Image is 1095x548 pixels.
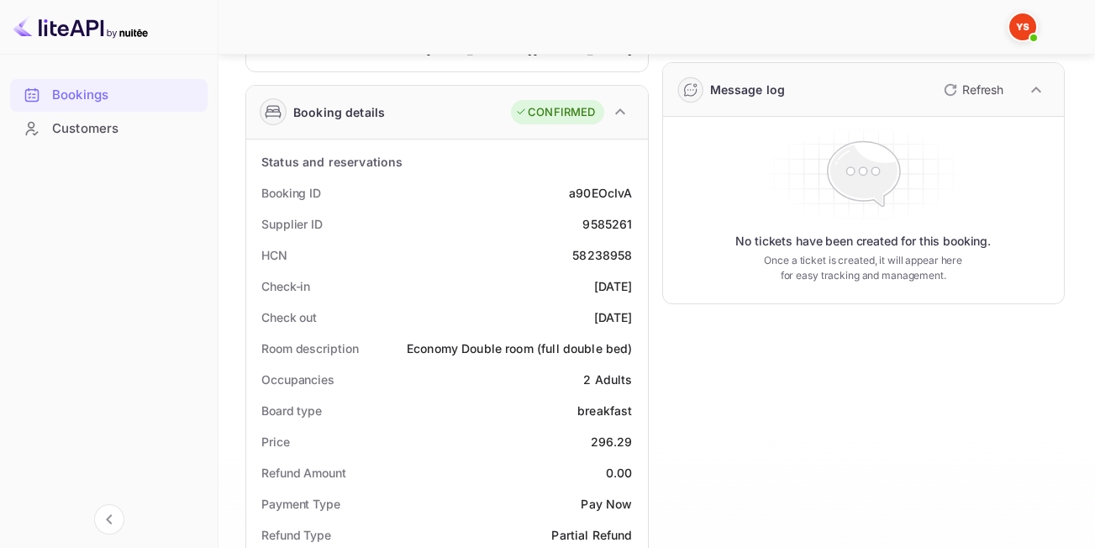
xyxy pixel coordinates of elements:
[10,113,208,145] div: Customers
[293,103,385,121] div: Booking details
[52,119,199,139] div: Customers
[591,433,633,451] div: 296.29
[606,464,633,482] div: 0.00
[407,340,633,357] div: Economy Double room (full double bed)
[934,76,1010,103] button: Refresh
[551,526,632,544] div: Partial Refund
[261,433,290,451] div: Price
[261,246,287,264] div: HCN
[572,246,632,264] div: 58238958
[261,308,317,326] div: Check out
[261,184,321,202] div: Booking ID
[261,402,322,419] div: Board type
[594,308,633,326] div: [DATE]
[569,184,632,202] div: a90EOcIvA
[261,340,358,357] div: Room description
[1009,13,1036,40] img: Yandex Support
[583,371,632,388] div: 2 Adults
[735,233,991,250] p: No tickets have been created for this booking.
[962,81,1003,98] p: Refresh
[261,464,346,482] div: Refund Amount
[261,371,334,388] div: Occupancies
[261,153,403,171] div: Status and reservations
[261,495,340,513] div: Payment Type
[594,277,633,295] div: [DATE]
[10,113,208,144] a: Customers
[582,215,632,233] div: 9585261
[261,215,323,233] div: Supplier ID
[52,86,199,105] div: Bookings
[756,253,970,283] p: Once a ticket is created, it will appear here for easy tracking and management.
[261,277,310,295] div: Check-in
[13,13,148,40] img: LiteAPI logo
[94,504,124,535] button: Collapse navigation
[515,104,595,121] div: CONFIRMED
[710,81,786,98] div: Message log
[10,79,208,110] a: Bookings
[261,526,331,544] div: Refund Type
[581,495,632,513] div: Pay Now
[10,79,208,112] div: Bookings
[577,402,632,419] div: breakfast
